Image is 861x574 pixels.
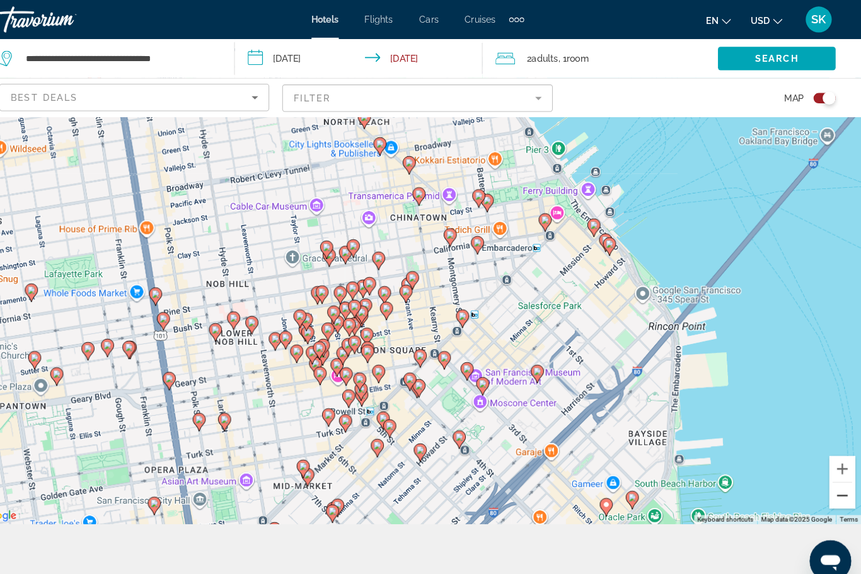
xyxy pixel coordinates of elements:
[829,442,855,467] button: Zoom in
[575,52,596,62] span: Room
[829,468,855,493] button: Zoom out
[786,86,805,104] span: Map
[36,87,276,102] mat-select: Sort by
[519,9,534,29] button: Extra navigation items
[25,3,151,35] a: Travorium
[3,491,45,508] a: Open this area in Google Maps (opens a new window)
[328,14,354,24] a: Hotels
[710,15,722,25] span: en
[253,38,494,76] button: Check-in date: Sep 29, 2025 Check-out date: Sep 30, 2025
[763,500,832,507] span: Map data ©2025 Google
[753,11,784,29] button: Change currency
[379,14,407,24] a: Flights
[840,500,857,507] a: Terms (opens in new tab)
[710,11,734,29] button: Change language
[805,89,836,101] button: Toggle map
[299,81,561,109] button: Filter
[494,38,722,76] button: Travelers: 2 adults, 0 children
[811,524,851,564] iframe: Button to launch messaging window
[567,48,596,66] span: , 1
[702,499,756,508] button: Keyboard shortcuts
[812,13,827,25] span: SK
[722,45,836,68] button: Search
[477,14,507,24] a: Cruises
[432,14,451,24] a: Cars
[36,89,101,100] span: Best Deals
[541,52,567,62] span: Adults
[536,48,567,66] span: 2
[803,6,836,32] button: User Menu
[753,15,772,25] span: USD
[3,491,45,508] img: Google
[758,52,800,62] span: Search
